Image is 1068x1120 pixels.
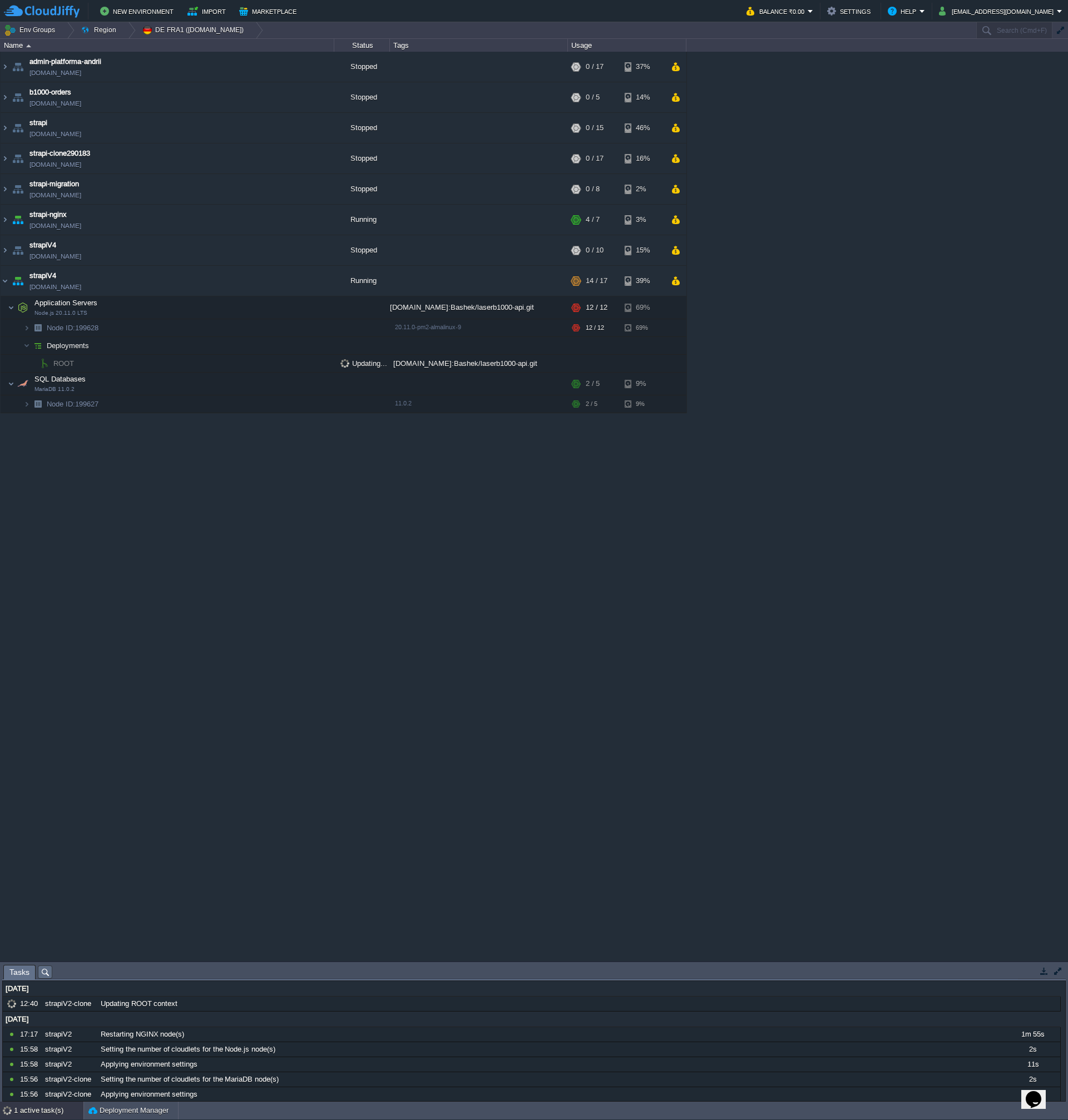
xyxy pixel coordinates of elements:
div: 15:56 [20,1087,41,1102]
span: MariaDB 11.0.2 [34,386,75,393]
div: 17:17 [20,1027,41,1042]
div: Stopped [334,52,390,82]
button: New Environment [100,4,177,18]
div: 14 / 17 [586,266,607,296]
span: strapi [29,117,47,128]
span: 199627 [46,399,100,409]
div: 69% [625,319,661,336]
span: Restarting NGINX node(s) [101,1029,184,1039]
span: Applying environment settings [101,1059,197,1069]
span: Updating... [340,359,387,368]
img: AMDAwAAAACH5BAEAAAAALAAAAAABAAEAAAICRAEAOw== [1,235,9,265]
div: 0 / 5 [586,82,600,112]
div: strapiV2 [42,1057,97,1072]
div: Running [334,266,390,296]
img: CloudJiffy [4,4,80,18]
img: AMDAwAAAACH5BAEAAAAALAAAAAABAAEAAAICRAEAOw== [30,355,37,372]
div: 12 / 12 [586,296,607,319]
div: [DATE] [3,1012,1060,1027]
div: strapiV2-clone [42,997,97,1011]
img: AMDAwAAAACH5BAEAAAAALAAAAAABAAEAAAICRAEAOw== [10,235,26,265]
button: Region [81,22,120,38]
a: [DOMAIN_NAME] [29,98,81,109]
div: Stopped [334,82,390,112]
img: AMDAwAAAACH5BAEAAAAALAAAAAABAAEAAAICRAEAOw== [8,373,14,395]
div: 3% [625,205,661,235]
div: 1 active task(s) [14,1102,83,1119]
span: Applying environment settings [101,1089,197,1099]
div: 15:58 [20,1042,41,1057]
a: Deployments [46,341,91,350]
a: SQL DatabasesMariaDB 11.0.2 [33,375,87,383]
div: 2s [1005,1072,1060,1087]
div: 1m 55s [1005,1027,1060,1042]
div: Running [334,205,390,235]
div: 11s [1005,1087,1060,1102]
div: strapiV2-clone [42,1087,97,1102]
a: strapi-clone290183 [29,148,90,159]
div: 4 / 7 [586,205,600,235]
a: [DOMAIN_NAME] [29,220,81,231]
div: 14% [625,82,661,112]
span: Node.js 20.11.0 LTS [34,310,87,316]
a: ROOT [52,359,76,368]
div: [DATE] [3,982,1060,996]
img: AMDAwAAAACH5BAEAAAAALAAAAAABAAEAAAICRAEAOw== [30,395,46,413]
div: 0 / 15 [586,113,604,143]
span: 20.11.0-pm2-almalinux-9 [395,324,461,330]
div: [DOMAIN_NAME]:Bashek/laserb1000-api.git [390,296,568,319]
span: Application Servers [33,298,99,308]
div: 2s [1005,1042,1060,1057]
div: 15:58 [20,1057,41,1072]
div: 12:40 [20,997,41,1011]
div: Stopped [334,113,390,143]
img: AMDAwAAAACH5BAEAAAAALAAAAAABAAEAAAICRAEAOw== [1,266,9,296]
button: Settings [827,4,874,18]
img: AMDAwAAAACH5BAEAAAAALAAAAAABAAEAAAICRAEAOw== [1,205,9,235]
div: 2 / 5 [586,395,597,413]
div: Status [335,39,389,52]
a: admin-platforma-andrii [29,56,101,67]
div: strapiV2 [42,1027,97,1042]
button: Marketplace [239,4,300,18]
img: AMDAwAAAACH5BAEAAAAALAAAAAABAAEAAAICRAEAOw== [10,113,26,143]
button: Balance ₹0.00 [746,4,808,18]
a: Node ID:199627 [46,399,100,409]
button: Deployment Manager [88,1105,169,1116]
a: Application ServersNode.js 20.11.0 LTS [33,299,99,307]
img: AMDAwAAAACH5BAEAAAAALAAAAAABAAEAAAICRAEAOw== [10,266,26,296]
button: [EMAIL_ADDRESS][DOMAIN_NAME] [939,4,1057,18]
a: [DOMAIN_NAME] [29,159,81,170]
button: Help [888,4,919,18]
div: 2 / 5 [586,373,600,395]
img: AMDAwAAAACH5BAEAAAAALAAAAAABAAEAAAICRAEAOw== [30,319,46,336]
div: Tags [390,39,567,52]
a: [DOMAIN_NAME] [29,281,81,293]
span: 199628 [46,323,100,333]
a: strapiV4 [29,240,56,251]
div: 0 / 17 [586,52,604,82]
img: AMDAwAAAACH5BAEAAAAALAAAAAABAAEAAAICRAEAOw== [10,174,26,204]
button: Env Groups [4,22,59,38]
div: Stopped [334,174,390,204]
div: 69% [625,296,661,319]
span: Tasks [9,965,29,979]
img: AMDAwAAAACH5BAEAAAAALAAAAAABAAEAAAICRAEAOw== [8,296,14,319]
div: strapiV2 [42,1042,97,1057]
div: 46% [625,113,661,143]
span: strapi-nginx [29,209,67,220]
img: AMDAwAAAACH5BAEAAAAALAAAAAABAAEAAAICRAEAOw== [10,82,26,112]
img: AMDAwAAAACH5BAEAAAAALAAAAAABAAEAAAICRAEAOw== [23,395,30,413]
div: Name [1,39,334,52]
img: AMDAwAAAACH5BAEAAAAALAAAAAABAAEAAAICRAEAOw== [10,52,26,82]
span: SQL Databases [33,374,87,384]
button: Import [187,4,229,18]
a: strapi-migration [29,179,79,190]
span: Setting the number of cloudlets for the Node.js node(s) [101,1044,275,1054]
a: b1000-orders [29,87,71,98]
